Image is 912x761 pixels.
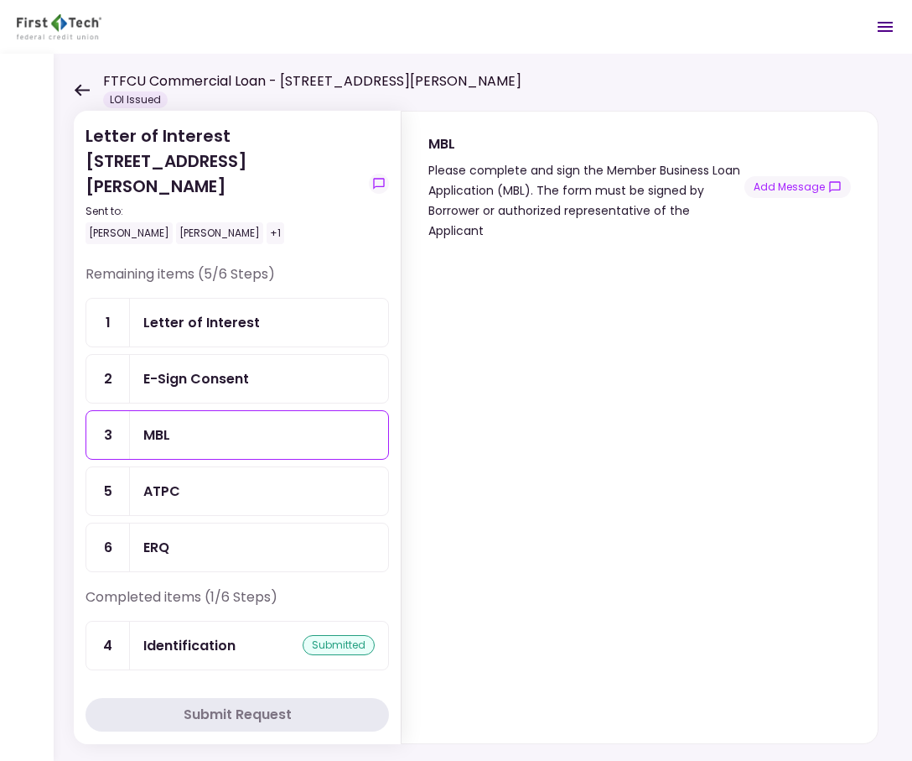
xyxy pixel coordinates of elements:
div: MBL [143,425,170,446]
button: Submit Request [85,698,389,732]
div: LOI Issued [103,91,168,108]
div: Letter of Interest [STREET_ADDRESS][PERSON_NAME] [85,123,362,244]
img: Partner icon [17,14,101,39]
a: 2E-Sign Consent [85,354,389,404]
a: 1Letter of Interest [85,298,389,347]
div: 5 [86,467,130,515]
div: 4 [86,622,130,670]
h1: FTFCU Commercial Loan - [STREET_ADDRESS][PERSON_NAME] [103,71,521,91]
div: ERQ [143,537,169,558]
div: +1 [267,222,284,244]
div: [PERSON_NAME] [85,222,173,244]
div: 6 [86,524,130,571]
div: 3 [86,411,130,459]
a: 5ATPC [85,467,389,516]
div: Completed items (1/6 Steps) [85,587,389,621]
div: ATPC [143,481,180,502]
div: Submit Request [184,705,292,725]
div: 1 [86,299,130,347]
div: E-Sign Consent [143,368,249,389]
div: Please complete and sign the Member Business Loan Application (MBL). The form must be signed by B... [428,160,744,241]
button: Open menu [865,7,905,47]
div: Letter of Interest [143,312,260,333]
a: 3MBL [85,410,389,460]
div: [PERSON_NAME] [176,222,263,244]
div: Identification [143,635,236,656]
a: 4Identificationsubmitted [85,621,389,670]
div: MBLPlease complete and sign the Member Business Loan Application (MBL). The form must be signed b... [401,111,878,744]
div: submitted [303,635,375,655]
div: 2 [86,355,130,403]
button: show-messages [744,176,851,198]
div: Remaining items (5/6 Steps) [85,264,389,298]
iframe: jotform-iframe [428,268,847,737]
button: show-messages [369,174,389,194]
div: MBL [428,133,744,154]
a: 6ERQ [85,523,389,572]
div: Sent to: [85,204,362,219]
